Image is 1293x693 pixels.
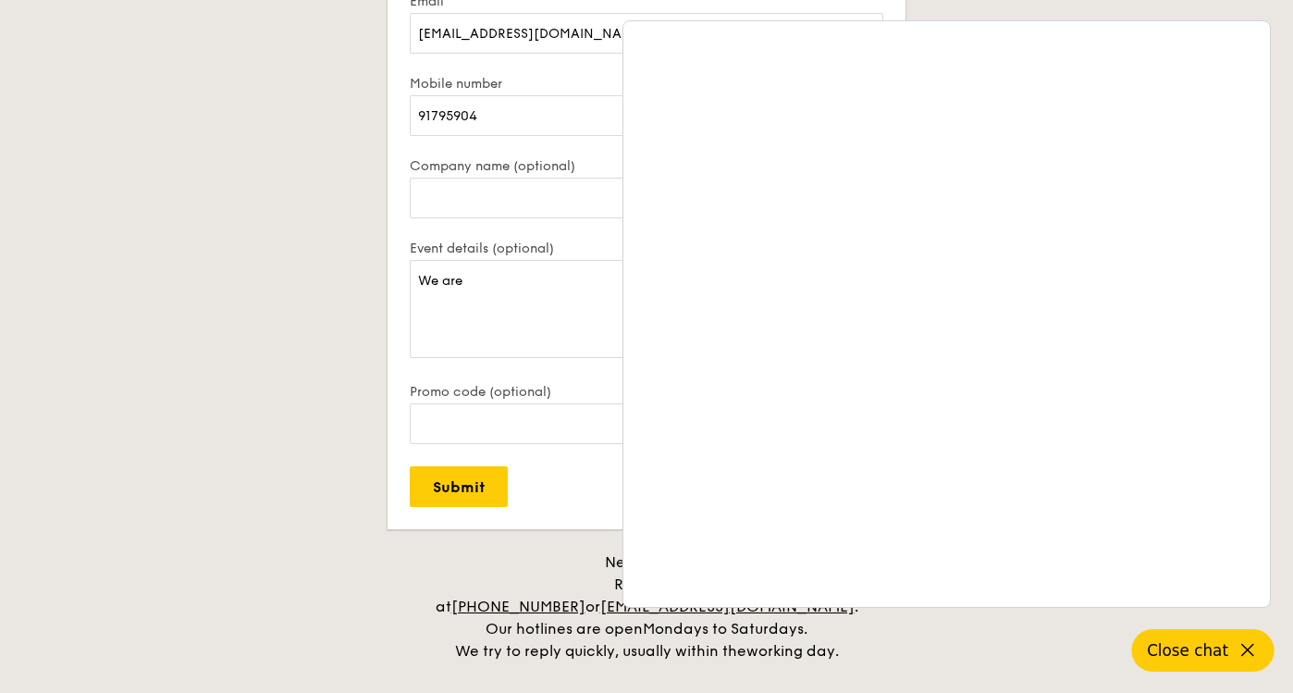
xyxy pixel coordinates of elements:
[600,598,855,615] a: [EMAIL_ADDRESS][DOMAIN_NAME]
[410,158,883,174] label: Company name (optional)
[643,620,807,637] span: Mondays to Saturdays.
[415,551,878,662] div: Need help? Reach us at or . Our hotlines are open We try to reply quickly, usually within the
[1132,629,1275,672] button: Close chat
[451,598,585,615] a: [PHONE_NUMBER]
[746,642,839,660] span: working day.
[410,260,883,358] textarea: Let us know details such as your venue address, event time, preferred menu, dietary requirements,...
[410,76,639,92] label: Mobile number
[1147,641,1228,660] span: Close chat
[410,466,508,507] input: Submit
[410,241,883,256] label: Event details (optional)
[410,384,883,400] label: Promo code (optional)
